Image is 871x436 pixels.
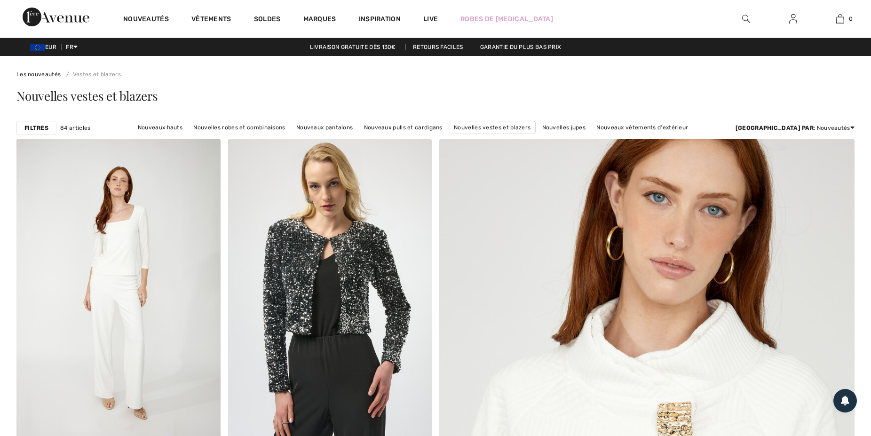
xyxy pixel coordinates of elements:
[836,13,844,24] img: Mon panier
[302,44,404,50] a: Livraison gratuite dès 130€
[405,44,471,50] a: Retours faciles
[736,125,814,131] strong: [GEOGRAPHIC_DATA] par
[423,14,438,24] a: Live
[449,121,536,134] a: Nouvelles vestes et blazers
[742,13,750,24] img: recherche
[66,44,78,50] span: FR
[60,124,90,132] span: 84 articles
[789,13,797,24] img: Mes infos
[473,44,569,50] a: Garantie du plus bas prix
[303,15,336,25] a: Marques
[133,121,187,134] a: Nouveaux hauts
[538,121,591,134] a: Nouvelles jupes
[359,121,447,134] a: Nouveaux pulls et cardigans
[254,15,281,25] a: Soldes
[16,87,158,104] span: Nouvelles vestes et blazers
[460,14,553,24] a: Robes de [MEDICAL_DATA]
[16,71,61,78] a: Les nouveautés
[191,15,231,25] a: Vêtements
[736,124,855,132] div: : Nouveautés
[30,44,60,50] span: EUR
[63,71,121,78] a: Vestes et blazers
[592,121,693,134] a: Nouveaux vêtements d'extérieur
[189,121,290,134] a: Nouvelles robes et combinaisons
[292,121,357,134] a: Nouveaux pantalons
[24,124,48,132] strong: Filtres
[849,15,853,23] span: 0
[23,8,89,26] img: 1ère Avenue
[782,13,805,25] a: Se connecter
[123,15,169,25] a: Nouveautés
[359,15,401,25] span: Inspiration
[817,13,863,24] a: 0
[30,44,45,51] img: Euro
